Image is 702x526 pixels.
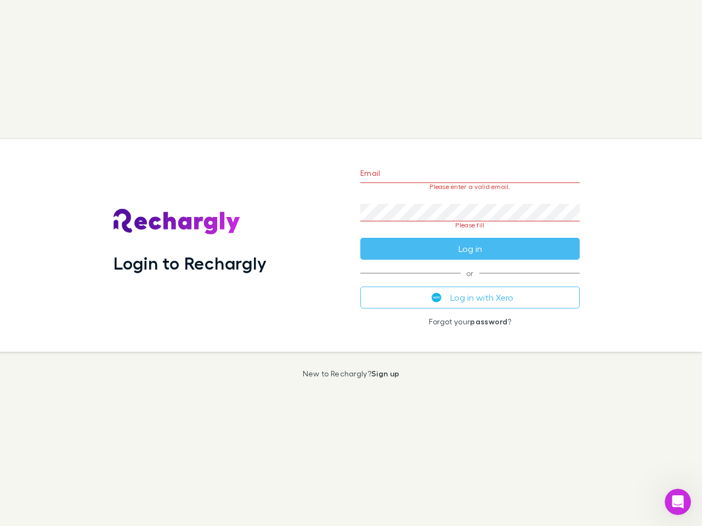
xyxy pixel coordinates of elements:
[360,238,580,260] button: Log in
[665,489,691,515] iframe: Intercom live chat
[360,287,580,308] button: Log in with Xero
[432,293,441,302] img: Xero's logo
[360,317,580,326] p: Forgot your ?
[371,369,399,378] a: Sign up
[114,209,241,235] img: Rechargly's Logo
[360,221,580,229] p: Please fill
[360,183,580,191] p: Please enter a valid email.
[470,317,507,326] a: password
[114,253,267,273] h1: Login to Rechargly
[303,369,400,378] p: New to Rechargly?
[360,273,580,273] span: or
